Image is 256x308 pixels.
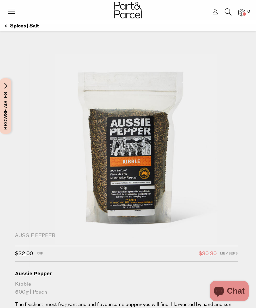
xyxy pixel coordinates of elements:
[246,9,252,15] span: 0
[199,249,217,258] span: $30.30
[220,249,238,258] span: Members
[238,9,245,16] a: 0
[15,280,238,296] div: Kibble 500g | Pouch
[15,249,33,258] span: $32.00
[5,20,39,32] a: Spices | Salt
[36,249,43,258] span: RRP
[28,31,228,268] img: Aussie Pepper
[2,78,9,134] span: Browse Aisles
[208,281,251,303] inbox-online-store-chat: Shopify online store chat
[15,232,238,239] div: Aussie Pepper
[114,2,142,18] img: Part&Parcel
[15,270,238,277] div: Aussie Pepper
